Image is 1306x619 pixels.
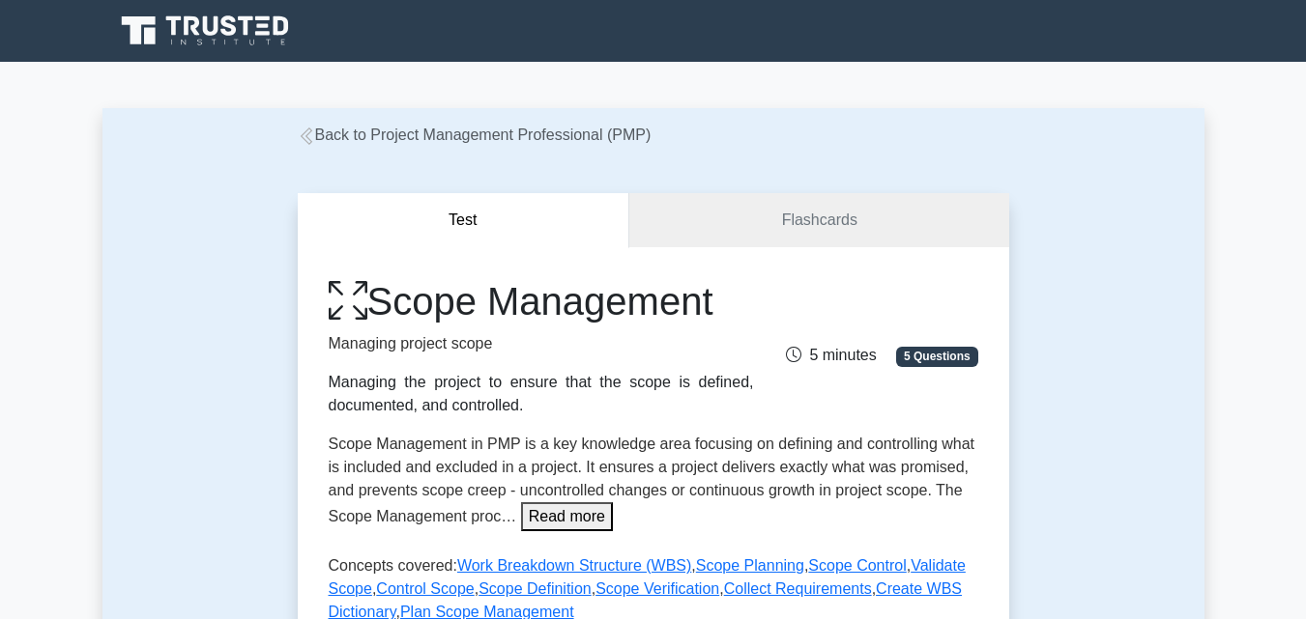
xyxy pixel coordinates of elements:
[595,580,719,597] a: Scope Verification
[329,278,754,324] h1: Scope Management
[786,347,876,363] span: 5 minutes
[376,580,474,597] a: Control Scope
[696,557,804,574] a: Scope Planning
[298,127,652,143] a: Back to Project Management Professional (PMP)
[521,502,613,531] button: Read more
[329,332,754,355] p: Managing project scope
[298,193,630,248] button: Test
[896,347,977,366] span: 5 Questions
[329,371,754,417] div: Managing the project to ensure that the scope is defined, documented, and controlled.
[329,436,975,524] span: Scope Management in PMP is a key knowledge area focusing on defining and controlling what is incl...
[629,193,1008,248] a: Flashcards
[808,557,906,574] a: Scope Control
[457,557,691,574] a: Work Breakdown Structure (WBS)
[724,580,872,597] a: Collect Requirements
[329,557,966,597] a: Validate Scope
[479,580,592,597] a: Scope Definition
